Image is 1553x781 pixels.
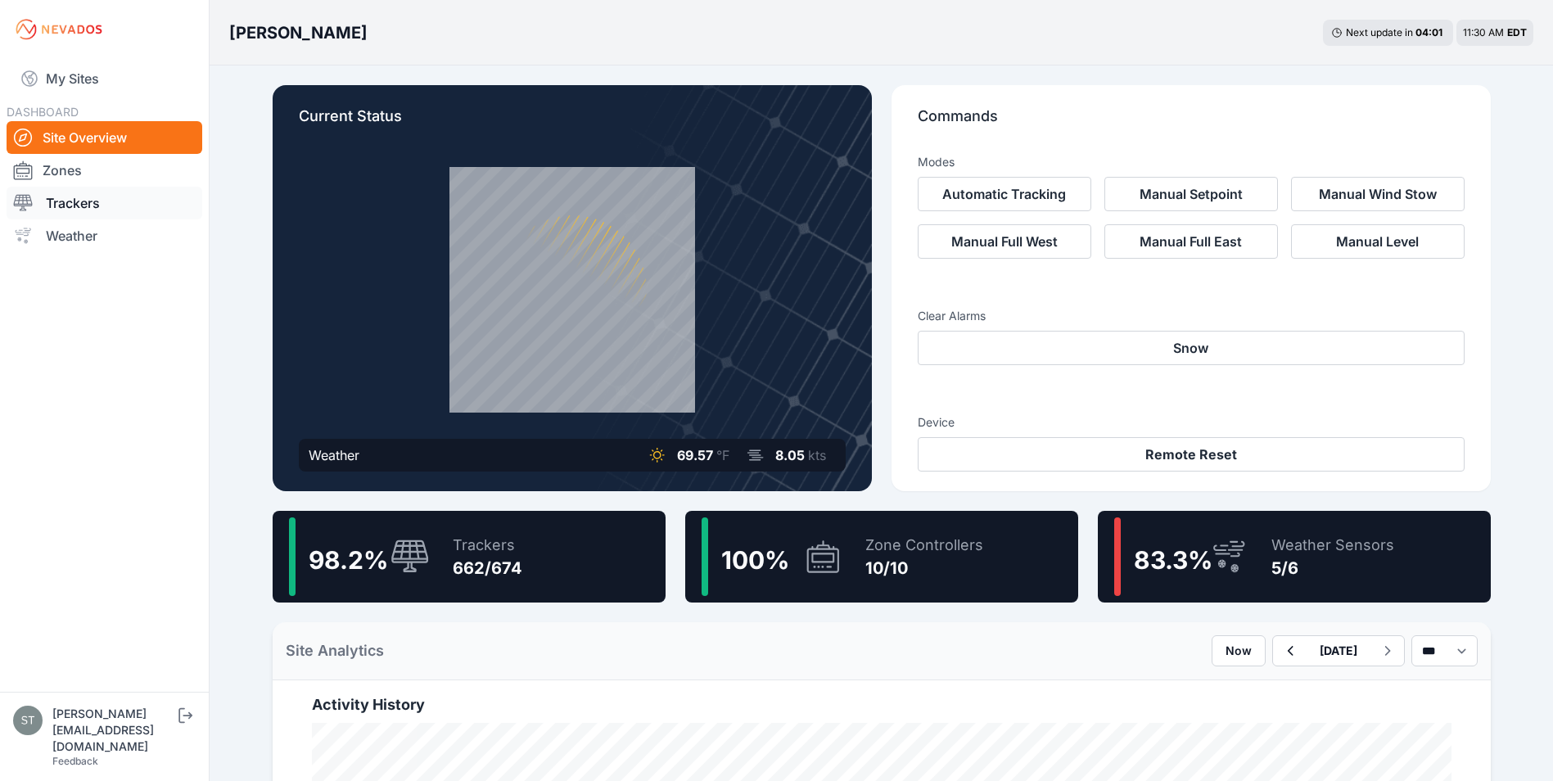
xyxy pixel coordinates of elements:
[775,447,805,463] span: 8.05
[1463,26,1504,38] span: 11:30 AM
[1291,224,1465,259] button: Manual Level
[7,59,202,98] a: My Sites
[229,21,368,44] h3: [PERSON_NAME]
[7,121,202,154] a: Site Overview
[685,511,1078,603] a: 100%Zone Controllers10/10
[309,445,359,465] div: Weather
[918,437,1465,472] button: Remote Reset
[13,16,105,43] img: Nevados
[721,545,789,575] span: 100 %
[716,447,729,463] span: °F
[7,219,202,252] a: Weather
[918,154,955,170] h3: Modes
[918,331,1465,365] button: Snow
[1271,557,1394,580] div: 5/6
[52,706,175,755] div: [PERSON_NAME][EMAIL_ADDRESS][DOMAIN_NAME]
[273,511,666,603] a: 98.2%Trackers662/674
[309,545,388,575] span: 98.2 %
[865,534,983,557] div: Zone Controllers
[13,706,43,735] img: steve@nevados.solar
[1346,26,1413,38] span: Next update in
[1415,26,1445,39] div: 04 : 01
[677,447,713,463] span: 69.57
[918,105,1465,141] p: Commands
[1104,224,1278,259] button: Manual Full East
[918,308,1465,324] h3: Clear Alarms
[286,639,384,662] h2: Site Analytics
[808,447,826,463] span: kts
[918,414,1465,431] h3: Device
[1134,545,1212,575] span: 83.3 %
[918,224,1091,259] button: Manual Full West
[1291,177,1465,211] button: Manual Wind Stow
[1307,636,1370,666] button: [DATE]
[1212,635,1266,666] button: Now
[1271,534,1394,557] div: Weather Sensors
[7,105,79,119] span: DASHBOARD
[1104,177,1278,211] button: Manual Setpoint
[865,557,983,580] div: 10/10
[1098,511,1491,603] a: 83.3%Weather Sensors5/6
[52,755,98,767] a: Feedback
[299,105,846,141] p: Current Status
[312,693,1451,716] h2: Activity History
[453,557,522,580] div: 662/674
[7,154,202,187] a: Zones
[918,177,1091,211] button: Automatic Tracking
[453,534,522,557] div: Trackers
[229,11,368,54] nav: Breadcrumb
[7,187,202,219] a: Trackers
[1507,26,1527,38] span: EDT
